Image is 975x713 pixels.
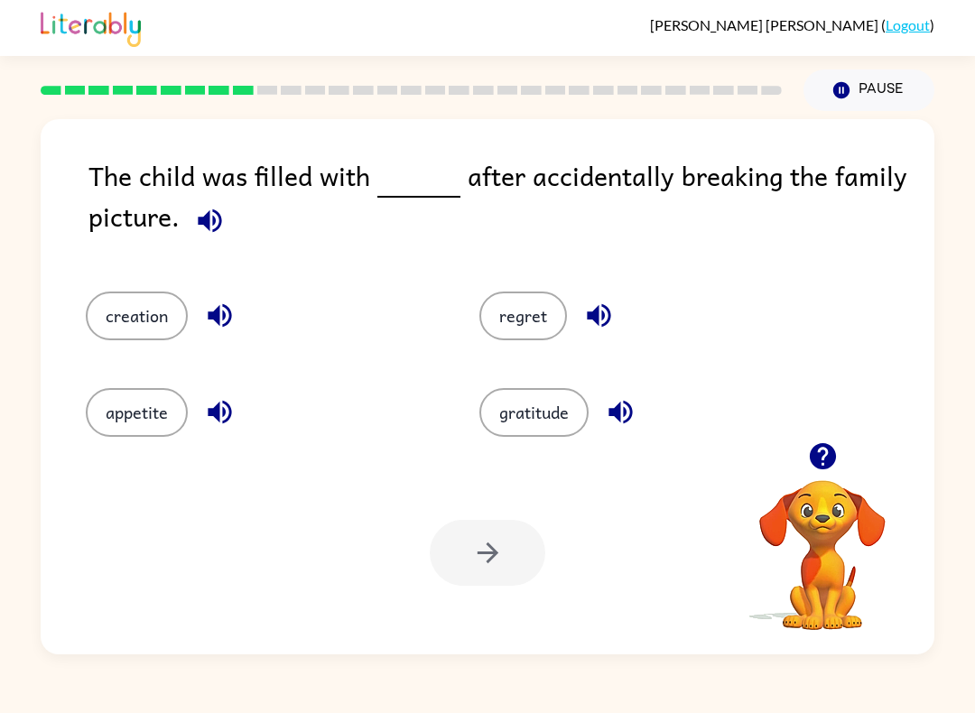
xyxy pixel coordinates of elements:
[650,16,934,33] div: ( )
[86,388,188,437] button: appetite
[479,388,589,437] button: gratitude
[88,155,934,255] div: The child was filled with after accidentally breaking the family picture.
[479,292,567,340] button: regret
[86,292,188,340] button: creation
[886,16,930,33] a: Logout
[803,69,934,111] button: Pause
[650,16,881,33] span: [PERSON_NAME] [PERSON_NAME]
[732,452,913,633] video: Your browser must support playing .mp4 files to use Literably. Please try using another browser.
[41,7,141,47] img: Literably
